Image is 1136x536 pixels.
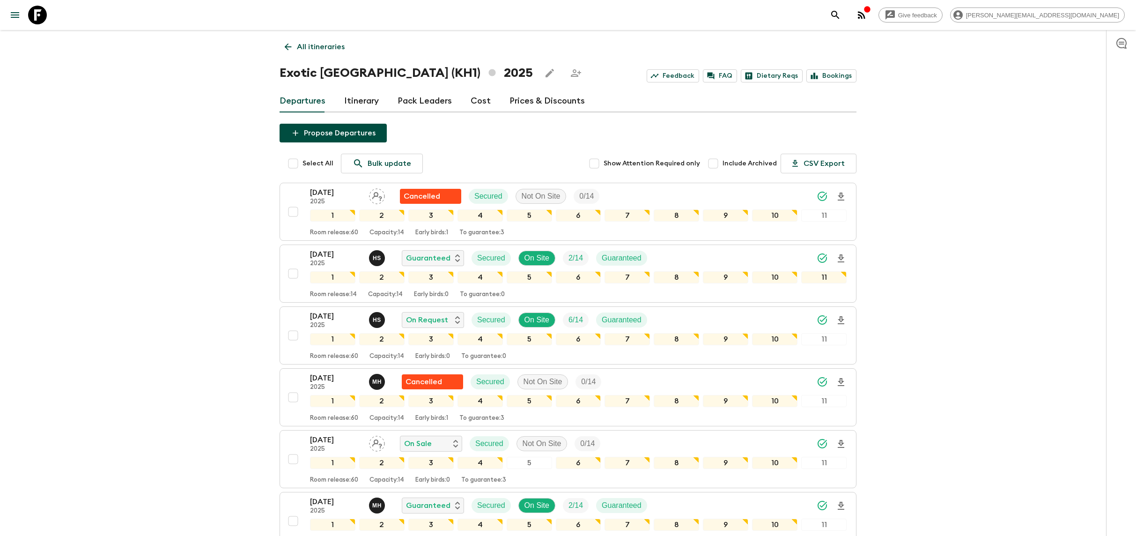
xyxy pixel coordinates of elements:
div: Trip Fill [563,251,589,266]
p: 0 / 14 [579,191,594,202]
p: H S [373,316,381,324]
p: Capacity: 14 [368,291,403,298]
button: MH [369,498,387,514]
p: Secured [474,191,502,202]
div: 11 [801,395,847,407]
a: Prices & Discounts [509,90,585,112]
div: 2 [359,209,405,222]
div: 4 [457,271,503,283]
div: 7 [605,457,650,469]
p: [DATE] [310,311,361,322]
p: Secured [477,500,505,511]
button: search adventures [826,6,845,24]
p: Room release: 60 [310,476,358,484]
div: Trip Fill [575,374,601,389]
div: Trip Fill [563,313,589,328]
a: FAQ [703,69,737,82]
div: 1 [310,457,355,469]
div: Secured [471,374,510,389]
p: 2025 [310,322,361,329]
div: 2 [359,271,405,283]
button: [DATE]2025Hong SarouOn RequestSecuredOn SiteTrip FillGuaranteed1234567891011Room release:60Capaci... [280,306,856,365]
button: [DATE]2025Hong SarouGuaranteedSecuredOn SiteTrip FillGuaranteed1234567891011Room release:14Capaci... [280,245,856,303]
div: 4 [457,209,503,222]
p: To guarantee: 3 [459,229,504,237]
a: Feedback [647,69,699,82]
a: Bookings [806,69,856,82]
div: Trip Fill [563,498,589,513]
svg: Synced Successfully [817,314,828,326]
div: 4 [457,519,503,531]
button: HS [369,250,387,266]
p: Secured [476,376,504,387]
div: 1 [310,271,355,283]
p: To guarantee: 0 [461,353,506,360]
div: 4 [457,395,503,407]
div: 2 [359,333,405,345]
div: 11 [801,209,847,222]
div: 3 [408,519,454,531]
svg: Download Onboarding [835,253,847,264]
div: On Site [518,251,555,266]
div: 9 [703,271,748,283]
div: 9 [703,395,748,407]
p: Guaranteed [602,253,642,264]
div: Trip Fill [574,189,599,204]
p: To guarantee: 3 [461,476,506,484]
div: 7 [605,271,650,283]
div: 5 [507,271,552,283]
div: Secured [469,189,508,204]
div: 11 [801,271,847,283]
button: Propose Departures [280,124,387,142]
div: 9 [703,209,748,222]
div: Secured [472,498,511,513]
svg: Download Onboarding [835,191,847,202]
p: 0 / 14 [581,376,596,387]
p: 2 / 14 [568,253,583,264]
span: Mr. Heng Pringratana (Prefer name : James) [369,377,387,384]
div: 8 [654,395,699,407]
p: Early birds: 1 [415,415,448,422]
div: Trip Fill [575,436,600,451]
p: 2025 [310,507,361,515]
button: [DATE]2025Mr. Heng Pringratana (Prefer name : James)Flash Pack cancellationSecuredNot On SiteTrip... [280,368,856,426]
div: 11 [801,333,847,345]
button: CSV Export [781,154,856,173]
p: Room release: 60 [310,415,358,422]
p: Not On Site [524,376,562,387]
p: Early birds: 0 [414,291,449,298]
div: 3 [408,457,454,469]
p: M H [372,502,382,509]
p: Capacity: 14 [369,353,404,360]
p: [DATE] [310,249,361,260]
svg: Synced Successfully [817,500,828,511]
div: 7 [605,519,650,531]
div: Secured [472,313,511,328]
span: Assign pack leader [369,439,385,446]
a: Departures [280,90,325,112]
p: Guaranteed [602,500,642,511]
div: 2 [359,395,405,407]
span: Assign pack leader [369,191,385,199]
div: 4 [457,333,503,345]
p: On Request [406,314,448,326]
span: Give feedback [893,12,942,19]
div: 10 [752,271,797,283]
div: 10 [752,457,797,469]
a: Give feedback [878,7,943,22]
p: [DATE] [310,496,361,507]
div: 11 [801,519,847,531]
svg: Download Onboarding [835,377,847,388]
svg: Download Onboarding [835,315,847,326]
div: Not On Site [517,374,568,389]
p: To guarantee: 3 [459,415,504,422]
div: Not On Site [516,436,568,451]
p: [DATE] [310,372,361,384]
div: 2 [359,457,405,469]
p: 2025 [310,260,361,268]
button: Edit this itinerary [540,64,559,82]
p: On Sale [404,438,432,449]
svg: Synced Successfully [817,438,828,449]
span: Hong Sarou [369,253,387,261]
p: On Site [524,500,549,511]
